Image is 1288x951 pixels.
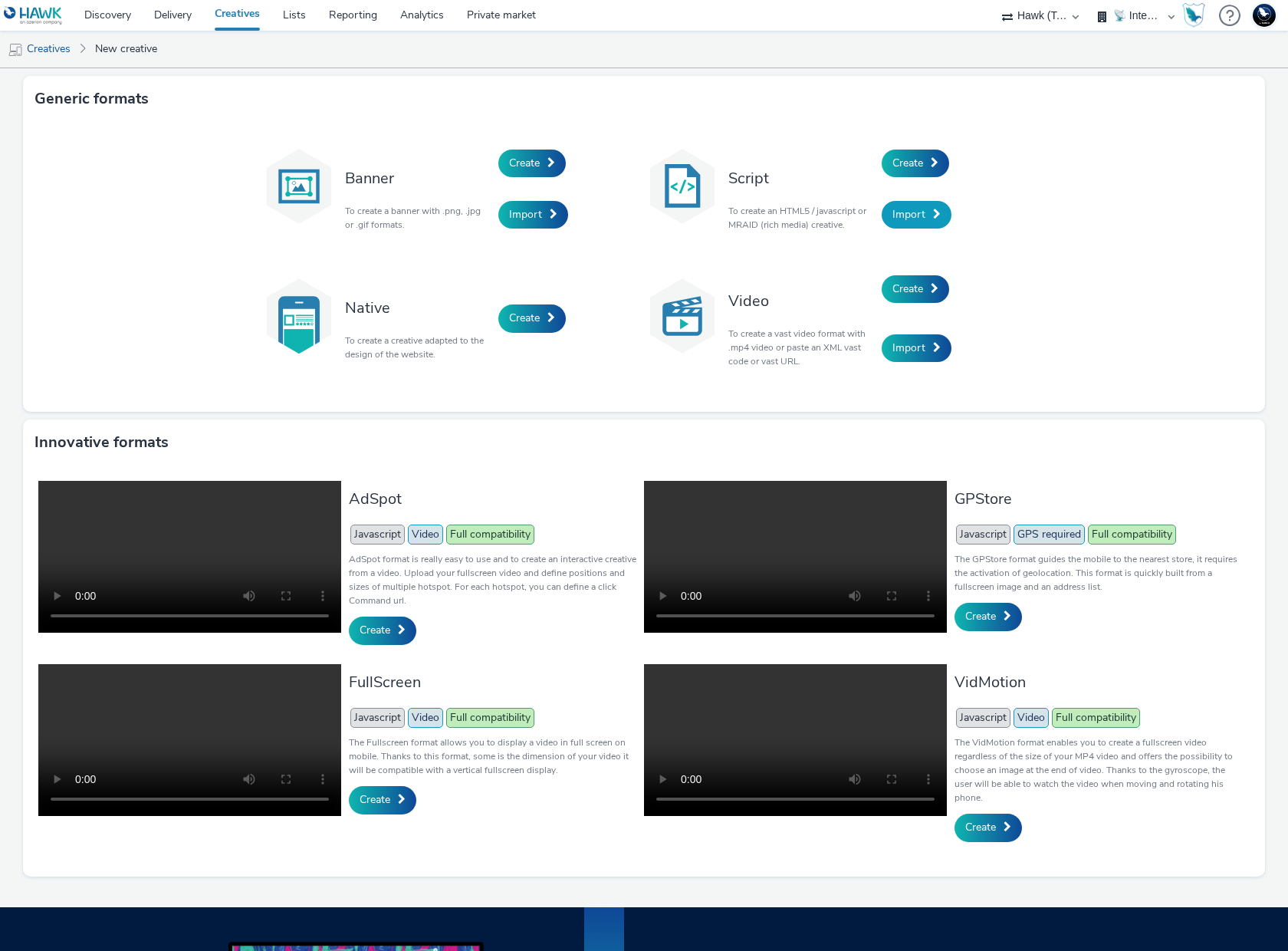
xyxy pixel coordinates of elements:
[509,207,542,222] span: Import
[955,552,1242,594] p: The GPStore format guides the mobile to the nearest store, it requires the activation of geolocat...
[644,148,721,225] img: code.svg
[955,603,1022,630] a: Create
[8,42,23,58] img: mobile
[892,156,923,170] span: Create
[408,525,443,545] span: Video
[350,708,405,728] span: Javascript
[509,311,540,325] span: Create
[955,489,1242,509] h3: GPStore
[349,735,636,777] p: The Fullscreen format allows you to display a video in full screen on mobile. Thanks to this form...
[1182,3,1205,28] img: Hawk Academy
[498,150,566,177] a: Create
[892,341,925,355] span: Import
[965,609,996,624] span: Create
[345,334,491,361] p: To create a creative adapted to the design of the website.
[360,792,390,807] span: Create
[1014,525,1085,545] span: GPS required
[87,31,165,67] a: New creative
[350,525,405,545] span: Javascript
[728,327,874,368] p: To create a vast video format with .mp4 video or paste an XML vast code or vast URL.
[882,150,949,177] a: Create
[956,708,1010,728] span: Javascript
[408,708,443,728] span: Video
[509,156,540,170] span: Create
[345,204,491,232] p: To create a banner with .png, .jpg or .gif formats.
[892,207,925,222] span: Import
[349,786,416,814] a: Create
[955,735,1242,805] p: The VidMotion format enables you to create a fullscreen video regardless of the size of your MP4 ...
[1088,525,1176,545] span: Full compatibility
[360,623,390,637] span: Create
[261,278,337,354] img: native.svg
[345,168,491,189] h3: Banner
[345,298,491,318] h3: Native
[728,168,874,189] h3: Script
[498,304,566,332] a: Create
[728,291,874,311] h3: Video
[34,87,149,110] h3: Generic formats
[644,278,721,354] img: video.svg
[965,820,996,834] span: Create
[4,6,63,25] img: undefined Logo
[1052,708,1140,728] span: Full compatibility
[34,431,169,454] h3: Innovative formats
[349,489,636,509] h3: AdSpot
[498,201,568,229] a: Import
[349,672,636,693] h3: FullScreen
[728,204,874,232] p: To create an HTML5 / javascript or MRAID (rich media) creative.
[882,201,951,229] a: Import
[955,814,1022,841] a: Create
[349,617,416,644] a: Create
[892,281,923,296] span: Create
[882,275,949,303] a: Create
[446,708,534,728] span: Full compatibility
[1014,708,1049,728] span: Video
[349,552,636,607] p: AdSpot format is really easy to use and to create an interactive creative from a video. Upload yo...
[1253,4,1276,27] img: Support Hawk
[261,148,337,225] img: banner.svg
[955,672,1242,693] h3: VidMotion
[446,525,534,545] span: Full compatibility
[956,525,1010,545] span: Javascript
[882,334,951,362] a: Import
[1182,3,1211,28] a: Hawk Academy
